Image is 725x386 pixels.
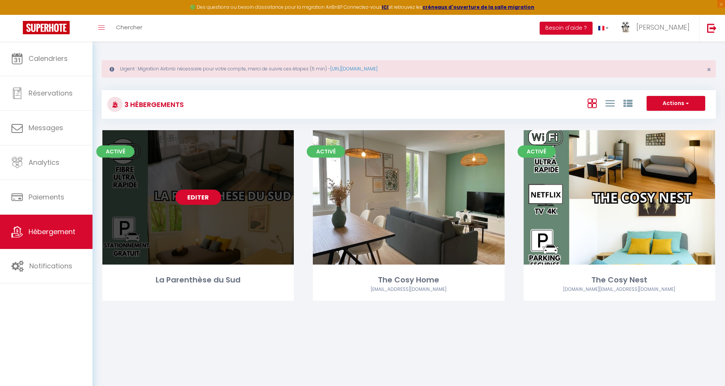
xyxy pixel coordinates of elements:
[620,22,631,33] img: ...
[588,97,597,109] a: Vue en Box
[614,15,699,41] a: ... [PERSON_NAME]
[6,3,29,26] button: Ouvrir le widget de chat LiveChat
[382,4,389,10] a: ICI
[524,274,715,286] div: The Cosy Nest
[647,96,705,111] button: Actions
[116,23,142,31] span: Chercher
[422,4,534,10] a: créneaux d'ouverture de la salle migration
[175,190,221,205] a: Editer
[707,23,717,33] img: logout
[123,96,184,113] h3: 3 Hébergements
[623,97,633,109] a: Vue par Groupe
[110,15,148,41] a: Chercher
[707,65,711,74] span: ×
[96,145,134,158] span: Activé
[707,66,711,73] button: Close
[29,123,63,132] span: Messages
[23,21,70,34] img: Super Booking
[29,88,73,98] span: Réservations
[524,286,715,293] div: Airbnb
[313,286,504,293] div: Airbnb
[102,60,716,78] div: Urgent : Migration Airbnb nécessaire pour votre compte, merci de suivre ces étapes (5 min) -
[307,145,345,158] span: Activé
[102,274,294,286] div: La Parenthèse du Sud
[540,22,593,35] button: Besoin d'aide ?
[29,192,64,202] span: Paiements
[518,145,556,158] span: Activé
[29,227,75,236] span: Hébergement
[29,54,68,63] span: Calendriers
[29,158,59,167] span: Analytics
[29,261,72,271] span: Notifications
[636,22,690,32] span: [PERSON_NAME]
[330,65,378,72] a: [URL][DOMAIN_NAME]
[605,97,615,109] a: Vue en Liste
[313,274,504,286] div: The Cosy Home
